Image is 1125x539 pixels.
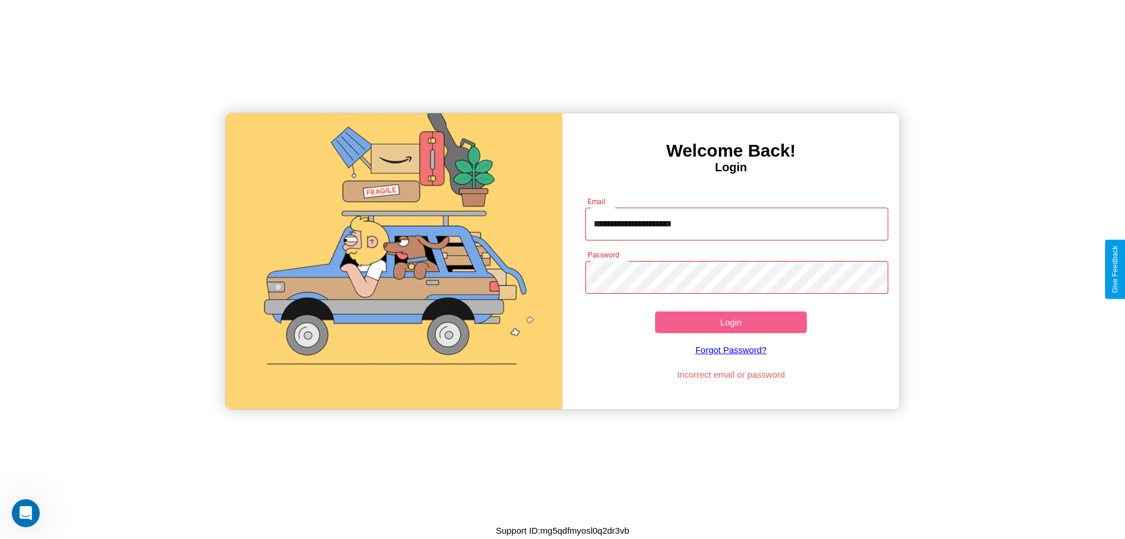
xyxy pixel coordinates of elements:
div: Give Feedback [1111,246,1119,293]
a: Forgot Password? [579,333,883,367]
h3: Welcome Back! [562,141,899,161]
h4: Login [562,161,899,174]
button: Login [655,311,807,333]
p: Incorrect email or password [579,367,883,382]
iframe: Intercom live chat [12,499,40,527]
label: Email [588,196,606,206]
p: Support ID: mg5qdfmyosl0q2dr3vb [496,523,629,538]
label: Password [588,250,619,260]
img: gif [226,113,562,409]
